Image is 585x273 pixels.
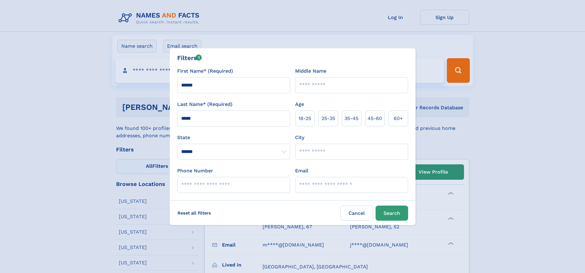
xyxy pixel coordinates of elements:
[295,67,326,75] label: Middle Name
[322,115,335,122] span: 25‑35
[295,134,304,141] label: City
[295,167,308,175] label: Email
[177,167,213,175] label: Phone Number
[368,115,382,122] span: 45‑60
[177,53,202,62] div: Filters
[177,134,290,141] label: State
[177,67,233,75] label: First Name* (Required)
[298,115,311,122] span: 18‑25
[295,101,304,108] label: Age
[174,206,215,220] label: Reset all filters
[394,115,403,122] span: 60+
[177,101,232,108] label: Last Name* (Required)
[376,206,408,221] button: Search
[341,206,373,221] label: Cancel
[345,115,358,122] span: 35‑45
